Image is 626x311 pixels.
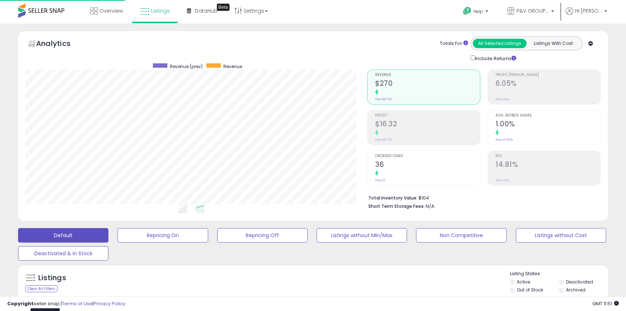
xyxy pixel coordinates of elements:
[375,178,385,182] small: Prev: 0
[566,287,586,293] label: Archived
[170,63,203,70] span: Revenue (prev)
[18,228,108,243] button: Default
[99,7,123,14] span: Overview
[575,7,602,14] span: Hi [PERSON_NAME]
[375,120,480,130] h2: $16.32
[517,287,543,293] label: Out of Stock
[566,7,607,24] a: Hi [PERSON_NAME]
[517,279,530,285] label: Active
[375,114,480,118] span: Profit
[496,120,600,130] h2: 1.00%
[217,4,230,11] div: Tooltip anchor
[440,40,468,47] div: Totals For
[7,300,34,307] strong: Copyright
[526,39,580,48] button: Listings With Cost
[195,7,218,14] span: DataHub
[375,138,392,142] small: Prev: $0.00
[473,8,483,14] span: Help
[7,301,125,307] div: seller snap | |
[496,79,600,89] h2: 6.05%
[516,228,606,243] button: Listings without Cost
[36,38,85,50] h5: Analytics
[426,203,434,210] span: N/A
[592,300,619,307] span: 2025-08-13 11:51 GMT
[375,79,480,89] h2: $270
[94,300,125,307] a: Privacy Policy
[465,54,525,62] div: Include Returns
[496,154,600,158] span: ROI
[368,193,595,202] li: $104
[463,7,472,16] i: Get Help
[416,228,506,243] button: Non Competitive
[217,228,308,243] button: Repricing Off
[62,300,93,307] a: Terms of Use
[375,73,480,77] span: Revenue
[38,273,66,283] h5: Listings
[375,97,392,101] small: Prev: $0.00
[368,203,425,209] b: Short Term Storage Fees:
[510,270,608,277] p: Listing States:
[566,279,593,285] label: Deactivated
[368,195,417,201] b: Total Inventory Value:
[457,1,496,24] a: Help
[18,246,108,261] button: Deactivated & In Stock
[473,39,527,48] button: All Selected Listings
[496,160,600,170] h2: 14.81%
[496,138,513,142] small: Prev: 0.00%
[375,154,480,158] span: Ordered Items
[25,285,57,292] div: Clear All Filters
[375,160,480,170] h2: 36
[223,63,242,70] span: Revenue
[496,178,510,182] small: Prev: N/A
[496,73,600,77] span: Profit [PERSON_NAME]
[496,114,600,118] span: Avg. Buybox Share
[496,97,510,101] small: Prev: N/A
[516,7,549,14] span: P&V GROUP USA
[317,228,407,243] button: Listings without Min/Max
[117,228,208,243] button: Repricing On
[151,7,170,14] span: Listings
